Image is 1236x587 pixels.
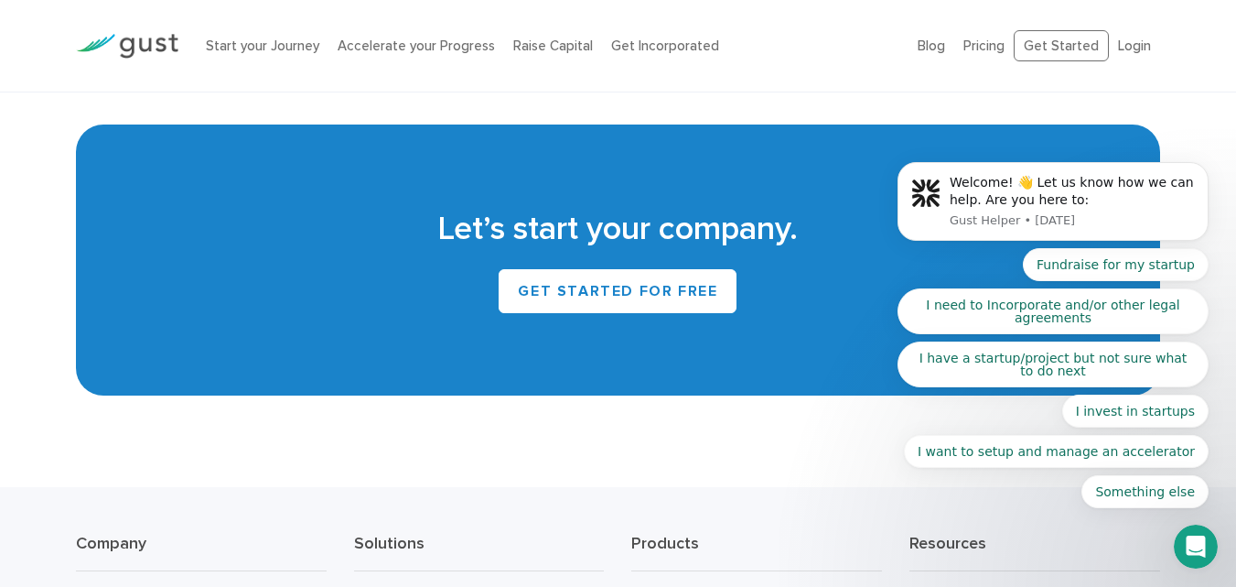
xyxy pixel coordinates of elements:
[76,34,178,59] img: Gust Logo
[499,269,736,313] a: Get Started for Free
[206,38,319,54] a: Start your Journey
[338,38,495,54] a: Accelerate your Progress
[631,533,882,571] h3: Products
[513,38,593,54] a: Raise Capital
[76,533,327,571] h3: Company
[103,207,1134,251] h2: Let’s start your company.
[354,533,605,571] h3: Solutions
[909,533,1160,571] h3: Resources
[1174,525,1218,569] iframe: Intercom live chat
[611,38,719,54] a: Get Incorporated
